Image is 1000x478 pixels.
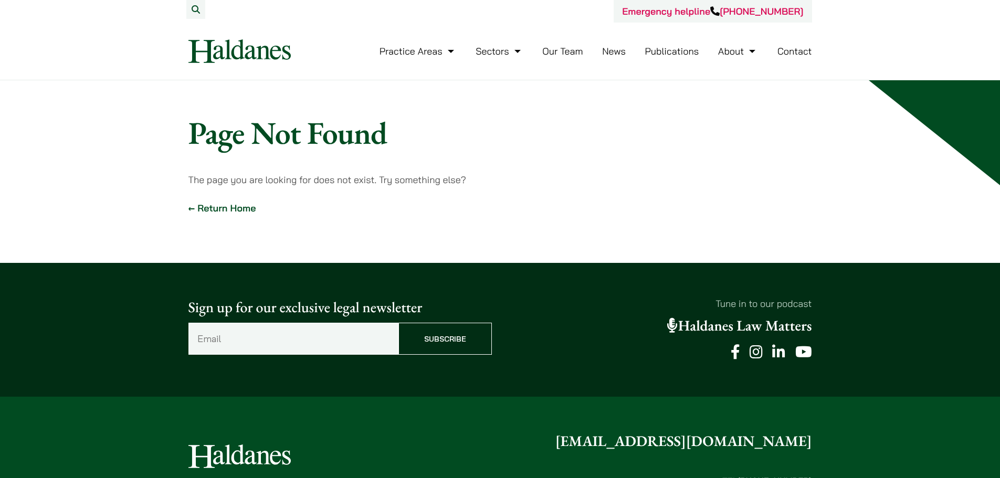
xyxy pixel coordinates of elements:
img: Logo of Haldanes [188,444,291,468]
a: ← Return Home [188,202,256,214]
h1: Page Not Found [188,114,812,152]
a: About [718,45,758,57]
a: Emergency helpline[PHONE_NUMBER] [622,5,803,17]
a: News [602,45,626,57]
img: Logo of Haldanes [188,39,291,63]
a: [EMAIL_ADDRESS][DOMAIN_NAME] [555,432,812,451]
a: Our Team [542,45,583,57]
a: Sectors [476,45,523,57]
a: Practice Areas [380,45,457,57]
input: Subscribe [398,323,492,355]
a: Contact [777,45,812,57]
p: The page you are looking for does not exist. Try something else? [188,173,812,187]
a: Haldanes Law Matters [667,316,812,335]
p: Tune in to our podcast [509,296,812,311]
input: Email [188,323,398,355]
a: Publications [645,45,699,57]
p: Sign up for our exclusive legal newsletter [188,296,492,318]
